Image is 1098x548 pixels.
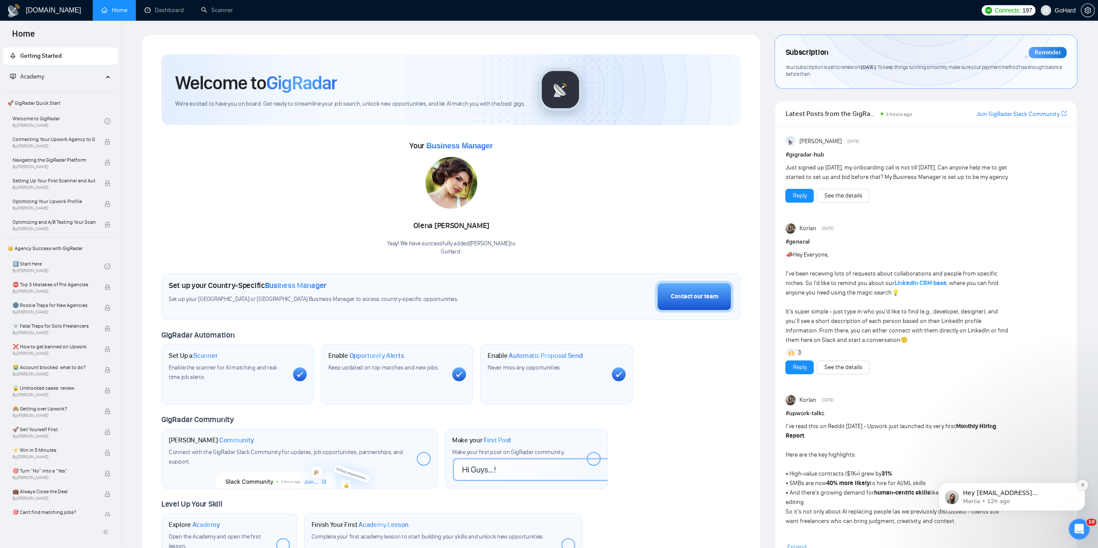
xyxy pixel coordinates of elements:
[13,413,95,418] span: By [PERSON_NAME]
[817,189,869,203] button: See the details
[161,415,234,424] span: GigRadar Community
[824,363,862,372] a: See the details
[19,62,33,75] img: Profile image for Mariia
[861,64,875,70] span: [DATE]
[13,404,95,413] span: 🙈 Getting over Upwork?
[13,218,95,226] span: Optimizing and A/B Testing Your Scanner for Better Results
[201,6,233,14] a: searchScanner
[900,336,907,344] span: 🙂
[13,446,95,454] span: ⚡ Win in 5 Minutes
[785,536,793,544] span: 👉
[145,6,184,14] a: dashboardDashboard
[104,408,110,414] span: lock
[13,330,95,335] span: By [PERSON_NAME]
[1029,47,1067,58] div: Reminder
[894,279,946,287] a: LinkedIn CRM base
[409,141,493,150] span: Your
[104,118,110,124] span: check-circle
[104,491,110,497] span: lock
[4,94,116,112] span: 🚀 GigRadar Quick Start
[387,240,515,256] div: Yaay! We have successfully added [PERSON_NAME] to
[484,436,511,445] span: First Post
[104,367,110,373] span: lock
[655,281,733,313] button: Contact our team
[104,388,110,394] span: lock
[328,351,404,360] h1: Enable
[13,197,95,206] span: Optimizing Your Upwork Profile
[104,346,110,352] span: lock
[7,4,21,18] img: logo
[38,69,149,77] p: Message from Mariia, sent 12h ago
[13,351,95,356] span: By [PERSON_NAME]
[13,257,104,276] a: 1️⃣ Start HereBy[PERSON_NAME]
[785,423,996,439] strong: Monthly Hiring Report
[785,223,796,234] img: Korlan
[192,520,220,529] span: Academy
[13,135,95,144] span: Connecting Your Upwork Agency to GigRadar
[103,528,111,536] span: double-left
[488,351,582,360] h1: Enable
[13,112,104,131] a: Welcome to GigRadarBy[PERSON_NAME]
[349,351,404,360] span: Opportunity Alerts
[104,512,110,518] span: lock
[13,342,95,351] span: ❌ How to get banned on Upwork
[785,360,814,374] button: Reply
[824,191,862,200] a: See the details
[994,6,1020,15] span: Connects:
[826,479,869,487] strong: 40% more likely
[13,310,95,315] span: By [PERSON_NAME]
[169,520,220,529] h1: Explore
[1043,7,1049,13] span: user
[788,350,794,356] img: 🙌
[452,436,511,445] h1: Make your
[175,100,525,108] span: We're excited to have you on board. Get ready to streamline your job search, unlock new opportuni...
[891,289,899,296] span: 💡
[161,330,234,340] span: GigRadar Automation
[881,470,892,477] strong: 31%
[488,364,561,371] span: Never miss any opportunities.
[104,470,110,476] span: lock
[3,47,117,65] li: Getting Started
[1022,6,1032,15] span: 197
[785,251,793,258] span: 📣
[13,467,95,475] span: 🎯 Turn “No” into a “Yes”
[101,6,127,14] a: homeHome
[13,425,95,434] span: 🚀 Sell Yourself First
[785,45,828,60] span: Subscription
[847,138,859,145] span: [DATE]
[311,520,409,529] h1: Finish Your First
[265,281,327,290] span: Business Manager
[1061,110,1067,118] a: export
[38,60,149,69] p: Hey [EMAIL_ADDRESS][DOMAIN_NAME], Looks like your Upwork agency GoHard ran out of connects. We re...
[104,139,110,145] span: lock
[785,395,796,405] img: Korlan
[785,150,1067,160] h1: # gigradar-hub
[799,137,842,146] span: [PERSON_NAME]
[328,364,439,371] span: Keep updated on top matches and new jobs.
[13,475,95,480] span: By [PERSON_NAME]
[822,396,834,404] span: [DATE]
[799,224,816,233] span: Korlan
[193,351,217,360] span: Scanner
[13,392,95,398] span: By [PERSON_NAME]
[13,454,95,460] span: By [PERSON_NAME]
[266,71,337,94] span: GigRadar
[13,322,95,330] span: ☠️ Fatal Traps for Solo Freelancers
[1081,3,1095,17] button: setting
[10,53,16,59] span: rocket
[425,157,477,209] img: 1687087429251-245.jpg
[13,363,95,372] span: 😭 Account blocked: what to do?
[13,164,95,169] span: By [PERSON_NAME]
[785,108,878,119] span: Latest Posts from the GigRadar Community
[793,191,806,200] a: Reply
[13,226,95,232] span: By [PERSON_NAME]
[20,73,44,80] span: Academy
[13,508,95,517] span: 🎯 Can't find matching jobs?
[799,395,816,405] span: Korlan
[785,136,796,147] img: Anisuzzaman Khan
[175,71,337,94] h1: Welcome to
[217,449,382,489] img: slackcommunity-bg.png
[104,222,110,228] span: lock
[104,305,110,311] span: lock
[13,496,95,501] span: By [PERSON_NAME]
